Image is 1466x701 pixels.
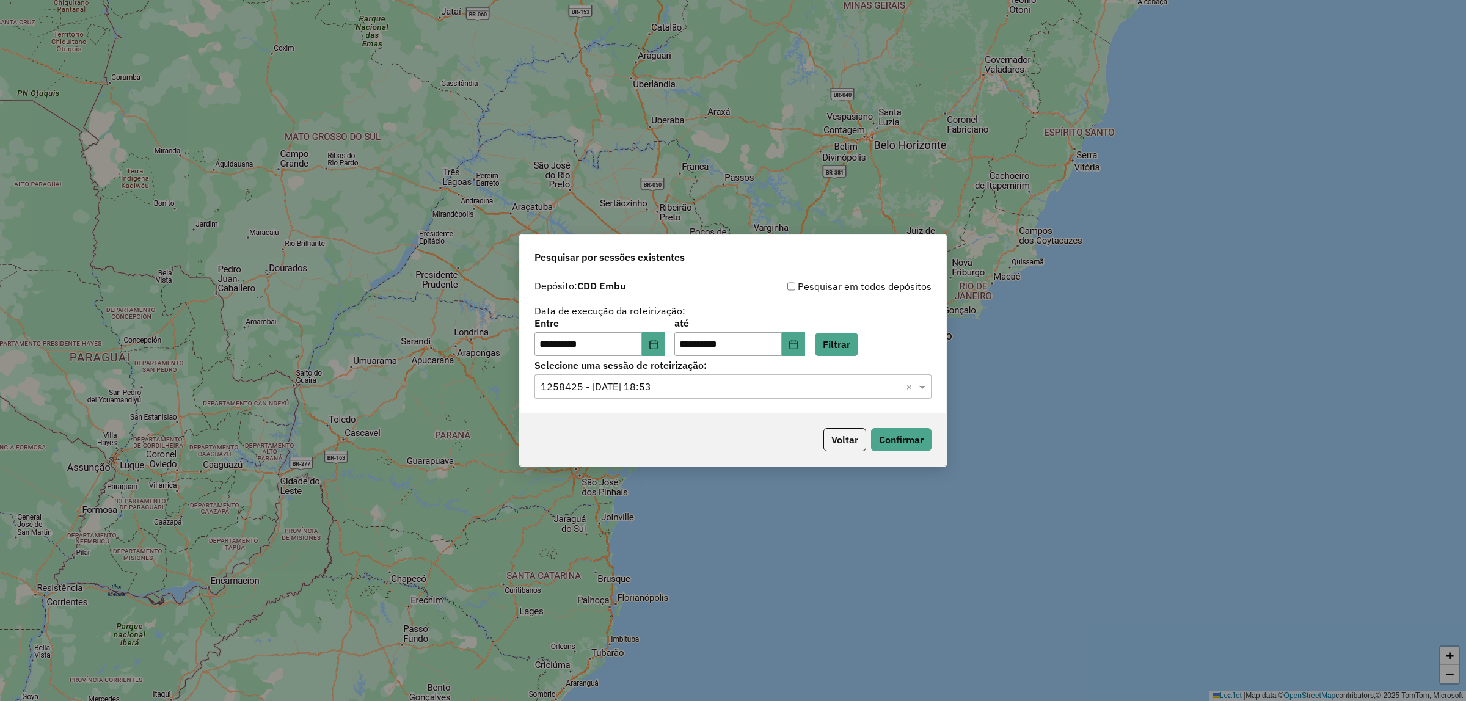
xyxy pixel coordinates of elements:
label: Entre [534,316,665,330]
button: Voltar [823,428,866,451]
span: Pesquisar por sessões existentes [534,250,685,264]
label: Data de execução da roteirização: [534,303,685,318]
button: Choose Date [782,332,805,357]
strong: CDD Embu [577,280,625,292]
button: Confirmar [871,428,932,451]
span: Clear all [906,379,916,394]
button: Filtrar [815,333,858,356]
label: Selecione uma sessão de roteirização: [534,358,932,372]
button: Choose Date [642,332,665,357]
label: até [674,316,804,330]
label: Depósito: [534,278,625,293]
div: Pesquisar em todos depósitos [733,279,932,294]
